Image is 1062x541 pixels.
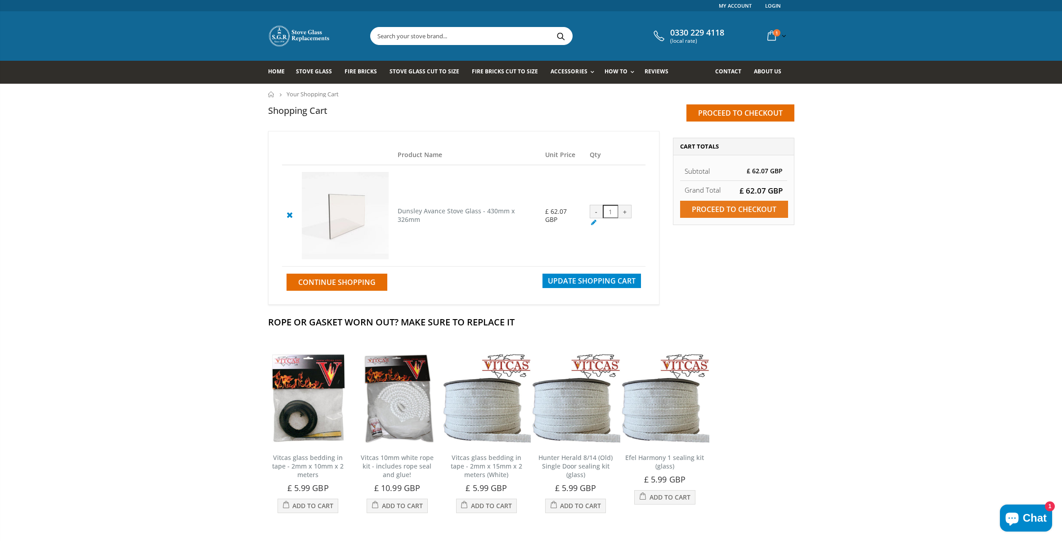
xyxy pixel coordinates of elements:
span: 1 [773,29,780,36]
span: Add to Cart [650,493,690,501]
span: Continue Shopping [298,277,376,287]
a: Accessories [551,61,598,84]
img: Vitcas stove glass bedding in tape [264,354,353,443]
h2: Rope Or Gasket Worn Out? Make Sure To Replace It [268,316,794,328]
input: Proceed to checkout [686,104,794,122]
span: 0330 229 4118 [670,28,724,38]
span: Add to Cart [382,501,423,510]
inbox-online-store-chat: Shopify online store chat [997,505,1055,534]
span: Cart Totals [680,142,719,150]
a: 1 [764,27,788,45]
strong: Grand Total [685,185,721,194]
span: (local rate) [670,38,724,44]
input: Proceed to checkout [680,201,788,218]
a: Home [268,91,275,97]
img: Vitcas stove glass bedding in tape [531,354,620,443]
th: Qty [585,145,645,165]
a: Fire Bricks [345,61,384,84]
span: Reviews [645,68,668,75]
a: How To [605,61,639,84]
span: Add to Cart [560,501,601,510]
img: Vitcas stove glass bedding in tape [620,354,709,443]
button: Add to Cart [456,499,517,513]
img: Dunsley Avance Stove Glass - 430mm x 326mm [302,172,389,259]
span: Your Shopping Cart [287,90,339,98]
input: Search your stove brand... [371,27,673,45]
span: £ 5.99 GBP [644,474,686,485]
span: Stove Glass Cut To Size [390,68,459,75]
span: Fire Bricks [345,68,377,75]
img: Stove Glass Replacement [268,25,331,47]
span: Subtotal [685,167,710,176]
span: Fire Bricks Cut To Size [472,68,538,75]
span: Contact [715,68,741,75]
a: Fire Bricks Cut To Size [472,61,545,84]
a: Vitcas glass bedding in tape - 2mm x 15mm x 2 meters (White) [451,453,522,479]
span: £ 5.99 GBP [555,482,596,493]
th: Unit Price [541,145,585,165]
button: Add to Cart [545,499,606,513]
a: Home [268,61,291,84]
button: Add to Cart [278,499,338,513]
th: Product Name [393,145,541,165]
span: Add to Cart [292,501,333,510]
div: + [618,205,632,218]
span: £ 62.07 GBP [739,185,783,196]
a: About us [754,61,788,84]
span: £ 10.99 GBP [374,482,420,493]
a: Contact [715,61,748,84]
span: Stove Glass [296,68,332,75]
a: Dunsley Avance Stove Glass - 430mm x 326mm [398,207,515,224]
span: Update Shopping Cart [548,276,636,286]
img: Vitcas stove glass bedding in tape [442,354,531,443]
button: Add to Cart [367,499,427,513]
a: Continue Shopping [287,274,387,291]
img: Vitcas white rope, glue and gloves kit 10mm [353,354,442,443]
a: Stove Glass [296,61,339,84]
span: Accessories [551,68,587,75]
span: £ 5.99 GBP [287,482,329,493]
a: Vitcas glass bedding in tape - 2mm x 10mm x 2 meters [272,453,344,479]
span: Add to Cart [471,501,512,510]
span: £ 5.99 GBP [466,482,507,493]
span: About us [754,68,781,75]
h1: Shopping Cart [268,104,327,117]
a: Reviews [645,61,675,84]
a: Hunter Herald 8/14 (Old) Single Door sealing kit (glass) [538,453,613,479]
span: £ 62.07 GBP [545,207,567,224]
a: Vitcas 10mm white rope kit - includes rope seal and glue! [361,453,434,479]
span: How To [605,68,627,75]
button: Search [551,27,571,45]
button: Add to Cart [634,490,695,505]
span: Home [268,68,285,75]
span: £ 62.07 GBP [747,167,783,175]
a: Efel Harmony 1 sealing kit (glass) [625,453,704,470]
a: Stove Glass Cut To Size [390,61,466,84]
a: 0330 229 4118 (local rate) [651,28,724,44]
div: - [590,205,603,218]
button: Update Shopping Cart [542,274,641,288]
